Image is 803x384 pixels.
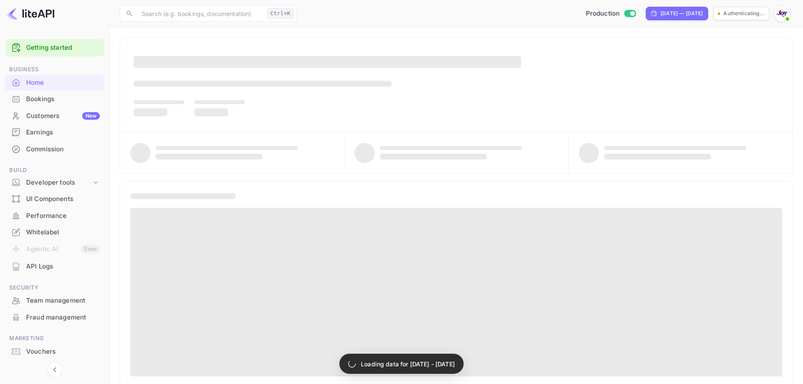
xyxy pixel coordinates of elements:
[26,128,100,137] div: Earnings
[5,309,104,325] a: Fraud management
[26,211,100,221] div: Performance
[26,78,100,88] div: Home
[5,141,104,158] div: Commission
[7,7,54,20] img: LiteAPI logo
[5,65,104,74] span: Business
[26,111,100,121] div: Customers
[26,43,100,53] a: Getting started
[5,344,104,360] div: Vouchers
[5,124,104,140] a: Earnings
[26,347,100,357] div: Vouchers
[5,191,104,207] div: UI Components
[5,293,104,309] div: Team management
[26,178,91,188] div: Developer tools
[26,194,100,204] div: UI Components
[26,296,100,306] div: Team management
[26,228,100,237] div: Whitelabel
[5,108,104,124] a: CustomersNew
[5,258,104,274] a: API Logs
[5,191,104,207] a: UI Components
[361,360,455,368] p: Loading data for [DATE] - [DATE]
[5,208,104,223] a: Performance
[5,293,104,308] a: Team management
[5,108,104,124] div: CustomersNew
[82,112,100,120] div: New
[775,7,789,20] img: With Joy
[137,5,264,22] input: Search (e.g. bookings, documentation)
[5,224,104,240] a: Whitelabel
[5,258,104,275] div: API Logs
[5,141,104,157] a: Commission
[47,362,62,377] button: Collapse navigation
[583,9,639,19] div: Switch to Sandbox mode
[26,313,100,322] div: Fraud management
[5,283,104,293] span: Security
[267,8,293,19] div: Ctrl+K
[661,10,703,17] div: [DATE] — [DATE]
[586,9,620,19] span: Production
[646,7,708,20] div: Click to change the date range period
[5,224,104,241] div: Whitelabel
[5,208,104,224] div: Performance
[5,334,104,343] span: Marketing
[5,91,104,107] a: Bookings
[5,39,104,56] div: Getting started
[5,166,104,175] span: Build
[5,309,104,326] div: Fraud management
[5,75,104,90] a: Home
[5,344,104,359] a: Vouchers
[723,10,765,17] p: Authenticating...
[26,94,100,104] div: Bookings
[5,175,104,190] div: Developer tools
[26,262,100,271] div: API Logs
[26,145,100,154] div: Commission
[5,75,104,91] div: Home
[5,124,104,141] div: Earnings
